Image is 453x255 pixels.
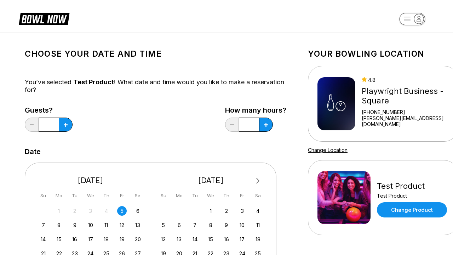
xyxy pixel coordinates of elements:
[39,191,48,200] div: Su
[133,220,143,230] div: Choose Saturday, September 13th, 2025
[102,206,111,216] div: Not available Thursday, September 4th, 2025
[156,176,266,185] div: [DATE]
[133,191,143,200] div: Sa
[308,147,348,153] a: Change Location
[70,206,80,216] div: Not available Tuesday, September 2nd, 2025
[377,181,447,191] div: Test Product
[317,171,371,224] img: Test Product
[117,220,127,230] div: Choose Friday, September 12th, 2025
[54,191,64,200] div: Mo
[190,191,200,200] div: Tu
[70,234,80,244] div: Choose Tuesday, September 16th, 2025
[237,191,247,200] div: Fr
[133,234,143,244] div: Choose Saturday, September 20th, 2025
[362,86,449,106] div: Playwright Business - Square
[102,220,111,230] div: Choose Thursday, September 11th, 2025
[117,234,127,244] div: Choose Friday, September 19th, 2025
[117,191,127,200] div: Fr
[159,220,168,230] div: Choose Sunday, October 5th, 2025
[362,115,449,127] a: [PERSON_NAME][EMAIL_ADDRESS][DOMAIN_NAME]
[25,106,73,114] label: Guests?
[36,176,145,185] div: [DATE]
[252,175,264,187] button: Next Month
[206,191,216,200] div: We
[117,206,127,216] div: Choose Friday, September 5th, 2025
[190,234,200,244] div: Choose Tuesday, October 14th, 2025
[159,234,168,244] div: Choose Sunday, October 12th, 2025
[25,78,286,94] div: You’ve selected ! What date and time would you like to make a reservation for?
[222,234,231,244] div: Choose Thursday, October 16th, 2025
[70,220,80,230] div: Choose Tuesday, September 9th, 2025
[25,148,41,155] label: Date
[222,191,231,200] div: Th
[86,191,95,200] div: We
[190,220,200,230] div: Choose Tuesday, October 7th, 2025
[159,191,168,200] div: Su
[25,49,286,59] h1: Choose your Date and time
[102,191,111,200] div: Th
[86,206,95,216] div: Not available Wednesday, September 3rd, 2025
[253,220,263,230] div: Choose Saturday, October 11th, 2025
[70,191,80,200] div: Tu
[174,234,184,244] div: Choose Monday, October 13th, 2025
[222,220,231,230] div: Choose Thursday, October 9th, 2025
[206,220,216,230] div: Choose Wednesday, October 8th, 2025
[54,206,64,216] div: Not available Monday, September 1st, 2025
[362,77,449,83] div: 4.8
[39,234,48,244] div: Choose Sunday, September 14th, 2025
[237,234,247,244] div: Choose Friday, October 17th, 2025
[86,234,95,244] div: Choose Wednesday, September 17th, 2025
[317,77,355,130] img: Playwright Business - Square
[174,191,184,200] div: Mo
[237,220,247,230] div: Choose Friday, October 10th, 2025
[133,206,143,216] div: Choose Saturday, September 6th, 2025
[206,234,216,244] div: Choose Wednesday, October 15th, 2025
[253,234,263,244] div: Choose Saturday, October 18th, 2025
[377,202,447,217] a: Change Product
[39,220,48,230] div: Choose Sunday, September 7th, 2025
[86,220,95,230] div: Choose Wednesday, September 10th, 2025
[237,206,247,216] div: Choose Friday, October 3rd, 2025
[206,206,216,216] div: Choose Wednesday, October 1st, 2025
[377,193,447,199] div: Test Product
[225,106,286,114] label: How many hours?
[253,206,263,216] div: Choose Saturday, October 4th, 2025
[174,220,184,230] div: Choose Monday, October 6th, 2025
[54,234,64,244] div: Choose Monday, September 15th, 2025
[362,109,449,115] div: [PHONE_NUMBER]
[54,220,64,230] div: Choose Monday, September 8th, 2025
[222,206,231,216] div: Choose Thursday, October 2nd, 2025
[73,78,114,86] span: Test Product
[253,191,263,200] div: Sa
[102,234,111,244] div: Choose Thursday, September 18th, 2025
